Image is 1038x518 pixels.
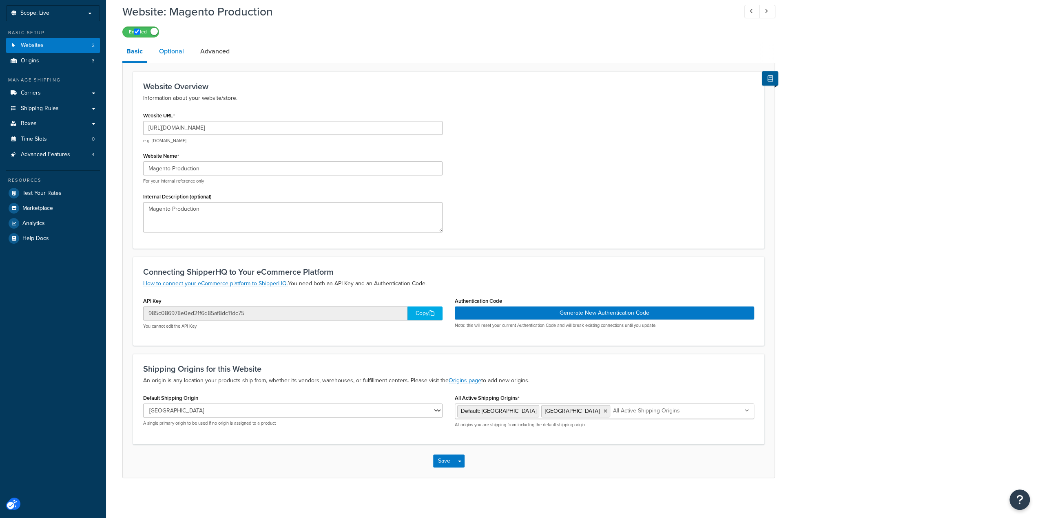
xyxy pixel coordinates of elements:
[6,147,100,162] a: Advanced Features4
[612,406,684,415] input: All Active Shipping Origins
[143,121,443,135] input: Website URL
[6,53,100,68] a: Origins3
[143,194,212,200] label: Internal Description (optional)
[122,42,775,63] ul: Page Menu
[6,201,100,216] a: Marketplace
[6,38,100,53] a: Websites2
[6,186,100,201] a: Test Your Rates
[21,42,44,49] span: Websites
[143,376,754,386] p: An origin is any location your products ship from, whether its vendors, warehouses, or fulfillmen...
[143,267,754,276] h3: Connecting ShipperHQ to Your eCommerce Platform
[21,90,41,97] span: Carriers
[92,151,95,158] span: 4
[143,279,754,289] p: You need both an API Key and an Authentication Code.
[6,116,100,131] a: Boxes
[21,151,70,158] span: Advanced Features
[143,153,179,159] label: Website Name
[6,231,100,246] a: Help Docs
[455,298,502,304] label: Authentication Code
[6,86,100,101] a: Carriers
[22,205,53,212] span: Marketplace
[22,235,49,242] span: Help Docs
[143,395,198,401] label: Default Shipping Origin
[143,82,754,91] h3: Website Overview
[449,376,481,385] a: Origins page
[143,323,443,329] p: You cannot edit the API Key
[6,177,100,184] div: Resources
[6,132,100,147] a: Time Slots0
[407,306,443,320] div: Copy
[143,178,443,184] p: For your internal reference only
[22,190,62,197] span: Test Your Rates
[21,57,39,64] span: Origins
[143,298,162,304] label: API Key
[122,4,729,20] h1: Website: Magento Production
[155,42,188,61] a: Optional
[123,27,195,37] div: Enabled
[762,71,778,86] button: Show Help Docs
[6,29,100,36] div: Basic Setup
[6,101,100,116] a: Shipping Rules
[545,407,600,415] span: [GEOGRAPHIC_DATA]
[21,120,37,127] span: Boxes
[22,220,45,227] span: Analytics
[6,77,100,84] div: Manage Shipping
[143,202,443,232] textarea: Internal Description (optional)
[143,279,288,288] a: How to connect your eCommerce platform to ShipperHQ.
[6,216,100,231] a: Analytics
[196,42,234,61] a: Advanced
[92,57,95,64] span: 3
[143,93,754,103] p: Information about your website/store.
[20,10,49,17] span: Scope: Live
[745,408,749,413] i: Unlabelled
[455,306,754,320] button: Generate New Authentication Code
[6,5,100,21] li: Scope: Live
[21,105,59,112] span: Shipping Rules
[455,322,754,328] p: Note: this will reset your current Authentication Code and will break existing connections until ...
[143,364,754,373] h3: Shipping Origins for this Website
[122,42,147,63] a: Basic
[134,29,140,35] input: Enabled
[123,27,159,37] label: Enabled
[143,161,443,175] input: Website Name
[21,136,47,143] span: Time Slots
[143,138,443,144] p: e.g. [DOMAIN_NAME]
[461,407,536,415] span: Default: [GEOGRAPHIC_DATA]
[455,422,754,428] p: All origins you are shipping from including the default shipping origin
[143,306,407,320] input: API Key
[92,136,95,143] span: 0
[143,112,175,119] label: Website URL
[1009,489,1030,510] button: Open Resource Center
[433,454,455,467] button: Save
[143,420,443,426] p: A single primary origin to be used if no origin is assigned to a product
[455,395,520,401] label: All Active Shipping Origins
[143,403,443,417] select: Default Shipping Origin
[92,42,95,49] span: 2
